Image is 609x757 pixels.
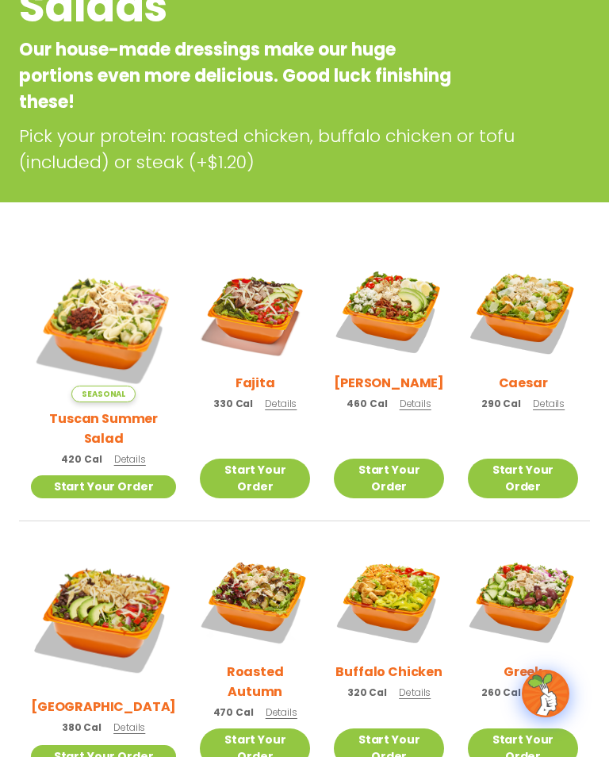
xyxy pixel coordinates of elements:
h2: Caesar [499,373,548,393]
h2: Greek [504,662,542,682]
h2: Buffalo Chicken [335,662,442,682]
img: Product photo for Cobb Salad [334,256,444,367]
span: 420 Cal [61,452,101,467]
span: Seasonal [71,386,136,402]
img: Product photo for Roasted Autumn Salad [200,545,310,655]
span: Details [113,720,145,734]
img: Product photo for Tuscan Summer Salad [31,256,176,402]
a: Start Your Order [31,475,176,498]
span: 460 Cal [347,397,387,411]
h2: Tuscan Summer Salad [31,409,176,448]
span: 290 Cal [481,397,521,411]
span: 330 Cal [213,397,253,411]
p: Pick your protein: roasted chicken, buffalo chicken or tofu (included) or steak (+$1.20) [19,123,590,175]
h2: [GEOGRAPHIC_DATA] [31,697,176,717]
img: Product photo for Fajita Salad [200,256,310,367]
img: Product photo for Caesar Salad [468,256,578,367]
span: 380 Cal [62,720,101,735]
span: 320 Cal [347,686,387,700]
a: Start Your Order [468,459,578,498]
img: Product photo for Buffalo Chicken Salad [334,545,444,655]
span: Details [533,397,565,410]
p: Our house-made dressings make our huge portions even more delicious. Good luck finishing these! [19,37,462,115]
span: Details [265,397,297,410]
span: Details [400,397,431,410]
img: Product photo for BBQ Ranch Salad [31,545,176,690]
span: Details [266,705,297,719]
span: 470 Cal [213,705,254,720]
h2: [PERSON_NAME] [334,373,444,393]
a: Start Your Order [334,459,444,498]
a: Start Your Order [200,459,310,498]
img: wpChatIcon [523,671,568,716]
h2: Roasted Autumn [200,662,310,701]
h2: Fajita [236,373,275,393]
span: Details [399,686,431,699]
span: 260 Cal [481,686,521,700]
img: Product photo for Greek Salad [468,545,578,655]
span: Details [114,452,146,466]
